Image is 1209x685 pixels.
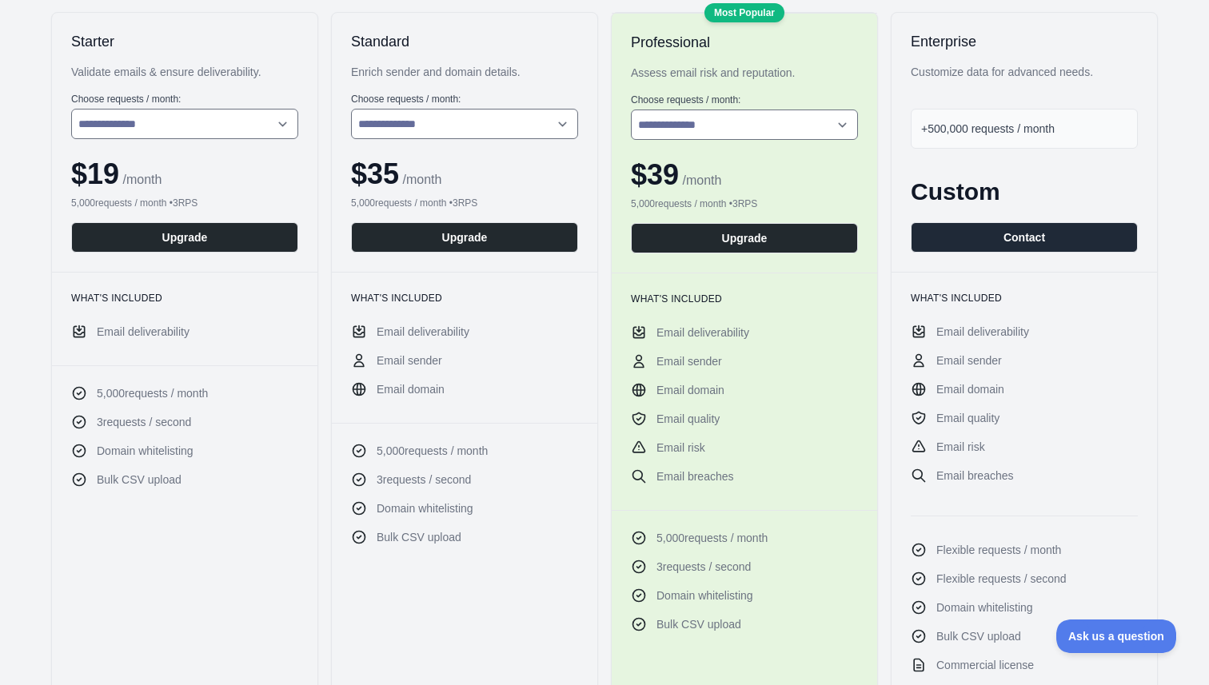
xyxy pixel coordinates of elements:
h3: What's included [351,292,578,305]
span: Email deliverability [377,324,469,340]
span: Email deliverability [656,325,749,341]
h3: What's included [631,293,858,305]
span: Email deliverability [936,324,1029,340]
iframe: Toggle Customer Support [1056,619,1177,653]
h3: What's included [911,292,1138,305]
